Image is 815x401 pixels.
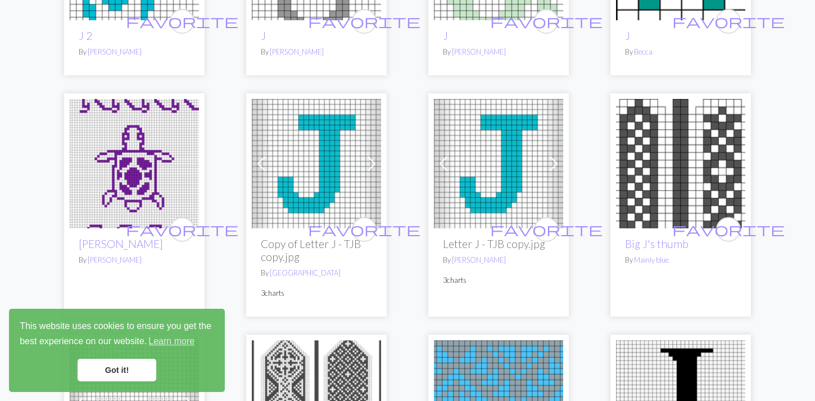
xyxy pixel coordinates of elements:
p: 3 charts [261,288,372,299]
p: By [79,255,190,265]
button: favourite [716,217,741,242]
h2: Letter J - TJB copy.jpg [443,237,554,250]
div: cookieconsent [9,309,225,392]
a: J [443,29,448,42]
span: favorite [490,12,603,30]
a: [PERSON_NAME] [452,47,506,56]
p: 3 charts [443,275,554,286]
a: Mainly blue [634,255,669,264]
a: learn more about cookies [147,333,196,350]
a: [PERSON_NAME] [88,255,142,264]
i: favourite [672,10,785,33]
p: By [261,268,372,278]
a: J [625,29,630,42]
p: By [79,47,190,57]
p: By [625,47,736,57]
img: Letter J - TJB copy.jpg [434,99,563,228]
p: By [625,255,736,265]
a: [PERSON_NAME] [270,47,324,56]
a: [PERSON_NAME] [88,47,142,56]
button: favourite [170,9,194,34]
a: [GEOGRAPHIC_DATA] [270,268,341,277]
button: favourite [352,217,377,242]
i: favourite [672,218,785,241]
span: favorite [308,220,420,238]
a: richard j ribbon [70,157,199,168]
a: [PERSON_NAME] [452,255,506,264]
a: Big J's thumb [616,157,745,168]
i: favourite [308,218,420,241]
button: favourite [534,217,559,242]
p: By [443,47,554,57]
i: favourite [308,10,420,33]
button: favourite [534,9,559,34]
p: By [261,47,372,57]
span: favorite [672,12,785,30]
button: favourite [170,217,194,242]
i: favourite [490,218,603,241]
a: Letter J - TJB copy.jpg [434,157,563,168]
a: Becca [634,47,653,56]
span: favorite [308,12,420,30]
img: Big J's thumb [616,99,745,228]
p: By [443,255,554,265]
i: favourite [126,10,238,33]
span: favorite [126,12,238,30]
h2: Copy of Letter J - TJB copy.jpg [261,237,372,263]
button: favourite [352,9,377,34]
i: favourite [490,10,603,33]
a: J [261,29,266,42]
a: [PERSON_NAME] [79,237,163,250]
button: favourite [716,9,741,34]
a: Big J's thumb [625,237,689,250]
img: richard j ribbon [70,99,199,228]
span: favorite [672,220,785,238]
span: favorite [490,220,603,238]
a: dismiss cookie message [78,359,156,381]
span: This website uses cookies to ensure you get the best experience on our website. [20,319,214,350]
img: Letter J - TJB copy.jpg [252,99,381,228]
i: favourite [126,218,238,241]
a: J 2 [79,29,92,42]
a: Letter J - TJB copy.jpg [252,157,381,168]
span: favorite [126,220,238,238]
